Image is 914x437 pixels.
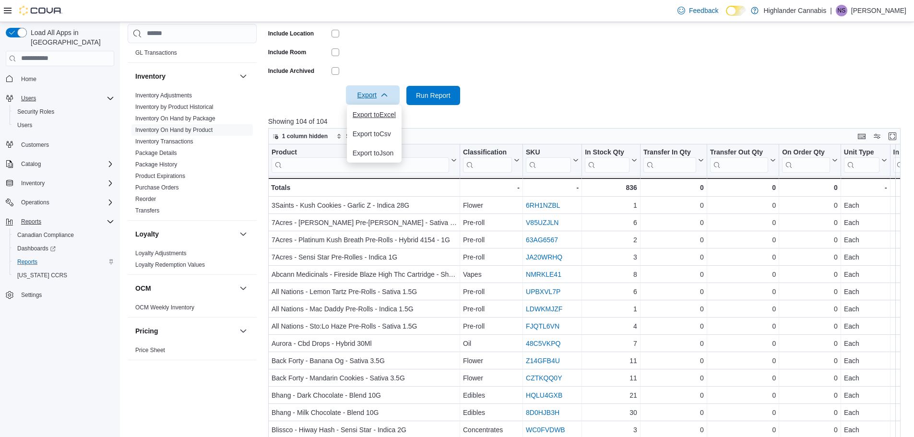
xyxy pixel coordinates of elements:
div: 7Acres - Platinum Kush Breath Pre-Rolls - Hybrid 4154 - 1G [272,234,457,246]
button: Sort fields [332,130,375,142]
button: Pricing [135,326,236,336]
a: Feedback [674,1,722,20]
span: Operations [17,197,114,208]
span: Catalog [17,158,114,170]
span: Product Expirations [135,172,185,180]
span: Feedback [689,6,718,15]
span: Loyalty Adjustments [135,249,187,257]
span: Users [17,121,32,129]
div: 0 [710,303,776,315]
div: 0 [782,251,838,263]
span: Home [17,73,114,85]
div: 0 [643,407,704,418]
button: Pricing [237,325,249,337]
div: Back Forty - Mandarin Cookies - Sativa 3.5G [272,372,457,384]
div: Bhang - Milk Chocolate - Blend 10G [272,407,457,418]
button: SKU [526,148,579,172]
a: LDWKMJZF [526,305,562,313]
label: Include Archived [268,67,314,75]
div: 11 [585,355,637,366]
span: Canadian Compliance [17,231,74,239]
div: 0 [710,200,776,211]
span: Catalog [21,160,41,168]
div: 0 [710,424,776,436]
div: 0 [782,338,838,349]
button: Export [346,85,400,105]
a: Loyalty Redemption Values [135,261,205,268]
button: Products [237,368,249,379]
button: Inventory [2,177,118,190]
div: Each [844,303,887,315]
span: Inventory Adjustments [135,92,192,99]
div: Finance [128,35,257,62]
span: Reports [13,256,114,268]
p: [PERSON_NAME] [851,5,906,16]
button: Run Report [406,86,460,105]
div: 836 [585,182,637,193]
button: Transfer Out Qty [710,148,775,172]
div: Each [844,217,887,228]
span: Inventory Transactions [135,138,193,145]
div: Each [844,286,887,297]
div: Bhang - Dark Chocolate - Blend 10G [272,390,457,401]
div: Each [844,390,887,401]
span: NS [838,5,846,16]
span: Reorder [135,195,156,203]
div: Oil [463,338,520,349]
button: OCM [135,283,236,293]
h3: Inventory [135,71,166,81]
div: Transfer Out Qty [710,148,768,157]
div: 0 [782,286,838,297]
span: Export to Excel [353,111,396,118]
div: 4 [585,320,637,332]
button: Catalog [17,158,45,170]
a: Purchase Orders [135,184,179,191]
button: Operations [17,197,53,208]
span: Sort fields [346,132,371,140]
h3: Pricing [135,326,158,336]
a: GL Transactions [135,49,177,56]
a: V85UZJLN [526,219,558,226]
div: SKU [526,148,571,157]
div: Each [844,200,887,211]
span: Package History [135,161,177,168]
a: JA20WRHQ [526,253,562,261]
a: Product Expirations [135,173,185,179]
button: Reports [2,215,118,228]
div: - [844,182,887,193]
a: HQLU4GXB [526,391,562,399]
div: Loyalty [128,248,257,274]
div: 0 [710,372,776,384]
div: Inventory [128,90,257,220]
span: Transfers [135,207,159,214]
div: 0 [643,303,704,315]
div: Each [844,320,887,332]
div: 0 [710,355,776,366]
button: Transfer In Qty [643,148,704,172]
div: 1 [585,200,637,211]
button: Product [272,148,457,172]
span: Users [21,94,36,102]
span: Export to Json [353,149,396,157]
div: Flower [463,372,520,384]
span: Price Sheet [135,346,165,354]
div: On Order Qty [782,148,830,157]
p: Showing 104 of 104 [268,117,907,126]
div: Aurora - Cbd Drops - Hybrid 30Ml [272,338,457,349]
div: 0 [710,320,776,332]
div: Product [272,148,449,157]
button: Reports [17,216,45,227]
div: 11 [585,372,637,384]
div: On Order Qty [782,148,830,172]
span: OCM Weekly Inventory [135,304,194,311]
button: Loyalty [237,228,249,240]
div: Each [844,269,887,280]
a: Inventory by Product Historical [135,104,214,110]
a: Security Roles [13,106,58,118]
div: Each [844,407,887,418]
div: 0 [643,338,704,349]
div: 21 [585,390,637,401]
button: Enter fullscreen [887,130,898,142]
div: Transfer In Qty [643,148,696,172]
div: 0 [782,217,838,228]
